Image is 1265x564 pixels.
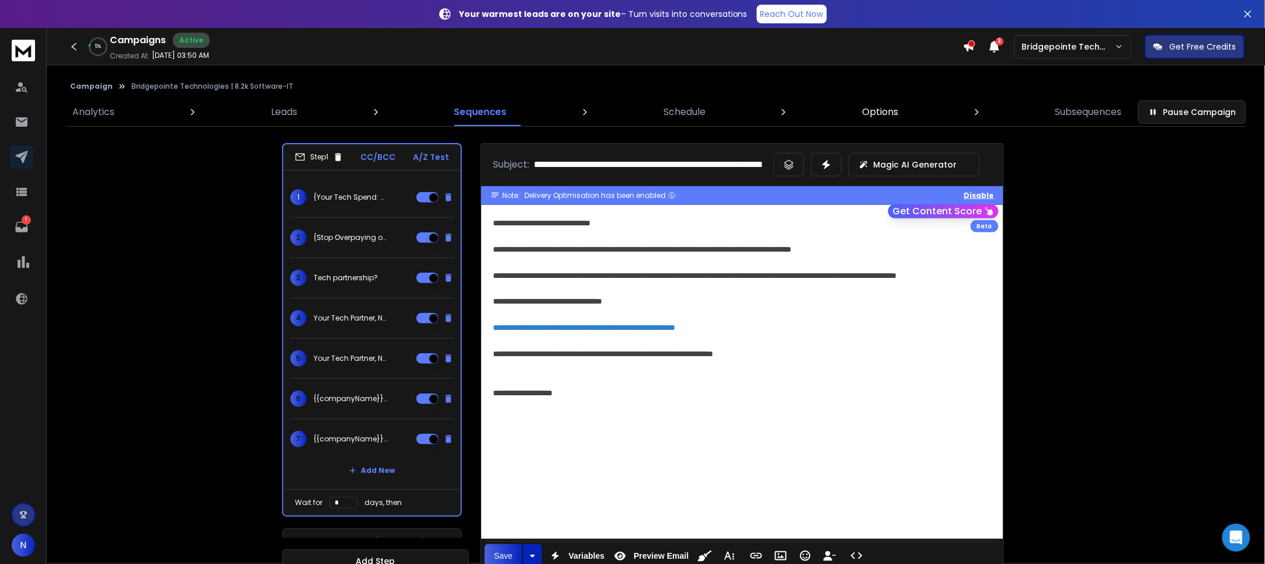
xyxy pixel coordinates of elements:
p: Created At: [110,51,150,61]
a: Analytics [65,98,121,126]
span: Note: [502,191,520,200]
p: Your Tech Partner, Not Just Another Vendor: {{firstName}} [314,314,388,323]
span: 4 [290,310,307,326]
strong: Your warmest leads are on your site [459,8,621,20]
p: Reach Out Now [760,8,823,20]
p: {{companyName}}: Cut Tech Costs. Zero Risk. [314,434,388,444]
button: Get Free Credits [1145,35,1245,58]
p: – Turn visits into conversations [459,8,748,20]
p: Schedule [663,105,706,119]
p: Subsequences [1055,105,1122,119]
button: Disable [964,191,994,200]
p: Your Tech Partner, Not Just Another Vendor: {{firstName}} [314,354,388,363]
p: Get Free Credits [1170,41,1236,53]
a: Schedule [656,98,713,126]
span: 3 [290,270,307,286]
p: {Stop Overpaying on Tech, {{firstName}}|Is {{companyName}}'s Tech Budget Bloated?} [314,233,388,242]
p: days, then [364,498,402,507]
span: 3 [996,37,1004,46]
button: Add New [340,459,404,482]
span: 6 [290,391,307,407]
a: Leads [264,98,304,126]
button: N [12,534,35,557]
p: CC/BCC [361,151,396,163]
p: Magic AI Generator [874,159,957,170]
button: Get Content Score [888,204,999,218]
h1: Campaigns [110,33,166,47]
p: Analytics [72,105,114,119]
span: 2 [290,229,307,246]
p: 1 [22,215,31,225]
span: 7 [290,431,307,447]
button: Campaign [70,82,113,91]
span: Preview Email [631,551,691,561]
button: Magic AI Generator [849,153,980,176]
a: Subsequences [1048,98,1129,126]
div: Delivery Optimisation has been enabled [524,191,676,200]
p: {Your Tech Spend: Clarity for {{firstName}}|Better Tech, Lower Cost: {{companyName}}} [314,193,388,202]
div: Active [173,33,210,48]
p: Subject: [493,158,529,172]
p: Leads [271,105,297,119]
p: Tech partnership? [314,273,378,283]
span: Variables [567,551,607,561]
div: Beta [971,220,999,232]
button: Pause Campaign [1138,100,1246,124]
p: Wait for [295,498,322,507]
p: Bridgepointe Technologies [1022,41,1115,53]
div: Step 2 [294,537,345,547]
a: Sequences [447,98,514,126]
p: A/Z Test [413,536,450,548]
p: {{companyName}} + Real Tech Savings, {{firstName}} [314,394,388,403]
span: 5 [290,350,307,367]
p: Sequences [454,105,507,119]
img: logo [12,40,35,61]
p: A/Z Test [413,151,449,163]
a: Options [856,98,906,126]
p: [DATE] 03:50 AM [152,51,209,60]
p: Bridgepointe Technologies | 8.2k Software-IT [131,82,293,91]
p: CC/BCC [362,536,397,548]
li: Step1CC/BCCA/Z Test1{Your Tech Spend: Clarity for {{firstName}}|Better Tech, Lower Cost: {{compan... [282,143,462,517]
p: 5 % [95,43,102,50]
div: Open Intercom Messenger [1222,524,1250,552]
p: Options [863,105,899,119]
a: Reach Out Now [757,5,827,23]
div: Step 1 [295,152,343,162]
a: 1 [10,215,33,239]
span: 1 [290,189,307,206]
